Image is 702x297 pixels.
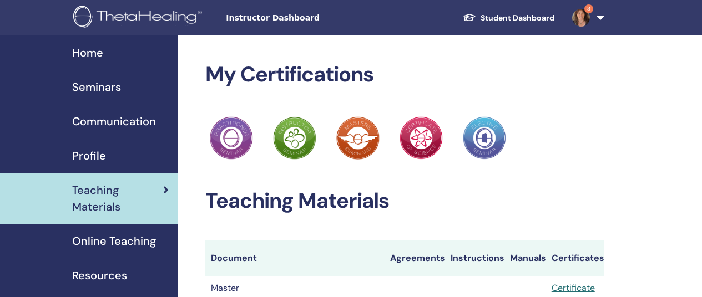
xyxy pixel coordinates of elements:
th: Manuals [504,240,546,276]
span: Home [72,44,103,61]
img: Practitioner [273,116,316,160]
span: Seminars [72,79,121,95]
a: Certificate [552,282,595,294]
span: Instructor Dashboard [226,12,392,24]
img: logo.png [73,6,206,30]
span: Profile [72,147,106,164]
img: Practitioner [336,116,380,160]
span: Teaching Materials [72,182,163,215]
a: Student Dashboard [454,8,563,28]
img: Practitioner [463,116,506,160]
h2: My Certifications [205,62,604,88]
span: 3 [584,4,593,13]
img: graduation-cap-white.svg [463,13,476,22]
span: Resources [72,267,127,284]
img: Practitioner [400,116,443,160]
th: Certificates [546,240,604,276]
span: Online Teaching [72,233,156,249]
th: Agreements [385,240,445,276]
span: Communication [72,113,156,130]
img: Practitioner [210,116,253,160]
th: Document [205,240,385,276]
img: default.jpg [572,9,590,27]
h2: Teaching Materials [205,188,604,214]
th: Instructions [445,240,504,276]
